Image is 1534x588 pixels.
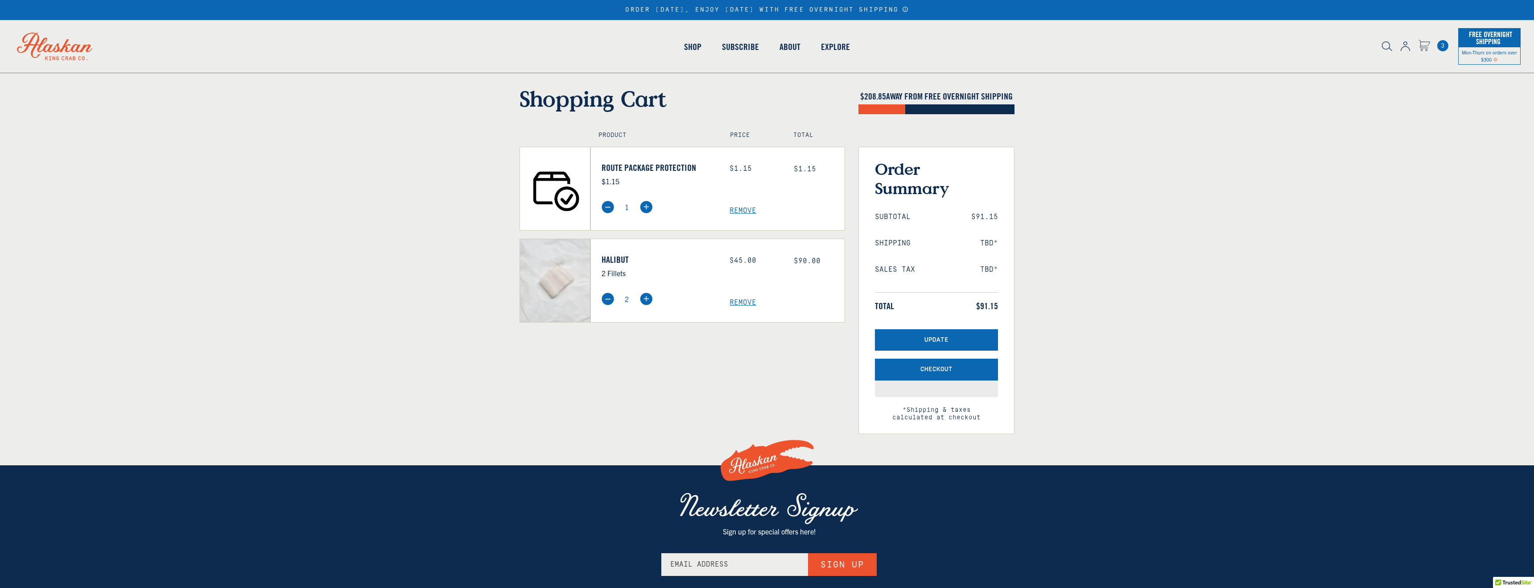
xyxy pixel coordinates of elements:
p: 2 Fillets [602,267,717,279]
a: Subscribe [712,21,769,72]
span: Shipping [875,239,911,248]
a: Route Package Protection [602,162,717,173]
span: Free Overnight Shipping [1467,28,1512,48]
a: Remove [730,298,845,307]
div: ORDER [DATE], ENJOY [DATE] WITH FREE OVERNIGHT SHIPPING [625,6,908,14]
span: $1.15 [794,165,816,173]
span: 208.85 [864,91,886,102]
a: Announcement Bar Modal [902,6,909,12]
a: Remove [730,207,845,215]
span: Mon-Thurs on orders over $300 [1462,49,1517,62]
a: Explore [811,21,860,72]
a: Shop [674,21,712,72]
p: $1.15 [602,175,717,187]
span: $90.00 [794,257,821,265]
p: Sign up for special offers here! [580,526,958,537]
span: $91.15 [971,213,998,221]
span: Subtotal [875,213,911,221]
img: minus [602,201,614,213]
h4: $ AWAY FROM FREE OVERNIGHT SHIPPING [858,91,1014,102]
button: Checkout [875,359,998,381]
h4: Total [793,132,837,139]
img: Alaskan King Crab Co. logo [4,20,105,73]
a: Cart [1419,40,1430,53]
span: Checkout [920,366,953,373]
span: Sales Tax [875,265,915,274]
span: Update [924,336,948,344]
a: Cart [1437,40,1448,51]
button: Update [875,329,998,351]
span: Total [875,301,894,311]
img: plus [640,201,652,213]
h4: Product [598,132,711,139]
img: search [1382,41,1392,51]
span: $91.15 [976,301,998,311]
img: Alaskan King Crab Co. Logo [718,430,816,493]
a: Halibut [602,254,717,265]
h4: Price [730,132,774,139]
h3: Order Summary [875,159,998,198]
input: Email Address [661,553,808,576]
h1: Shopping Cart [520,86,845,112]
img: plus [640,293,652,305]
img: Route Package Protection - $1.15 [520,147,590,230]
div: $1.15 [730,165,780,173]
span: 3 [1437,40,1448,51]
img: account [1401,41,1410,51]
img: Halibut - 2 Fillets [520,239,590,322]
a: About [769,21,811,72]
img: minus [602,293,614,305]
button: Sign Up [808,553,877,576]
div: $45.00 [730,257,780,265]
span: *Shipping & taxes calculated at checkout [875,398,998,422]
span: Shipping Notice Icon [1493,56,1497,62]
